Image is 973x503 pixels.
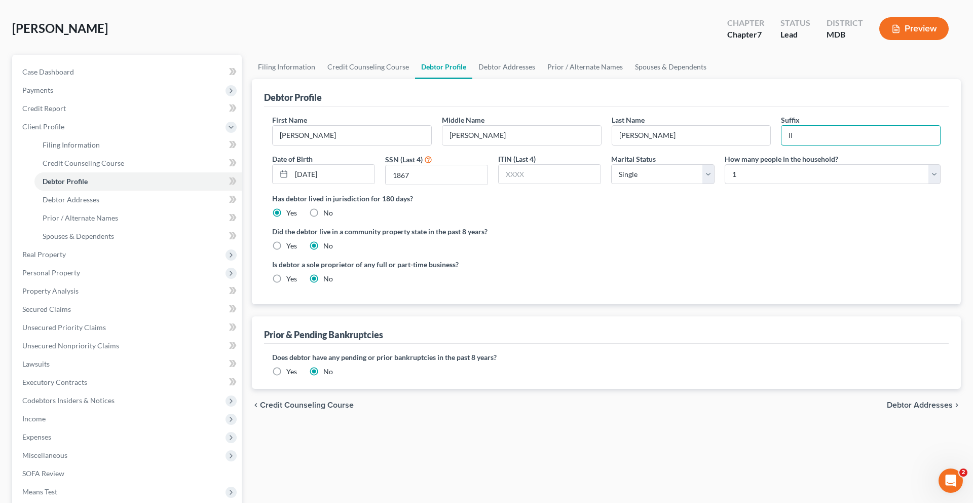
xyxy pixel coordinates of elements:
[12,21,108,35] span: [PERSON_NAME]
[323,208,333,218] label: No
[22,396,115,405] span: Codebtors Insiders & Notices
[14,318,242,337] a: Unsecured Priority Claims
[22,487,57,496] span: Means Test
[323,241,333,251] label: No
[34,172,242,191] a: Debtor Profile
[252,55,321,79] a: Filing Information
[272,226,941,237] label: Did the debtor live in a community property state in the past 8 years?
[14,337,242,355] a: Unsecured Nonpriority Claims
[14,464,242,483] a: SOFA Review
[22,414,46,423] span: Income
[725,154,838,164] label: How many people in the household?
[272,154,313,164] label: Date of Birth
[22,323,106,332] span: Unsecured Priority Claims
[415,55,472,79] a: Debtor Profile
[286,241,297,251] label: Yes
[541,55,629,79] a: Prior / Alternate Names
[14,282,242,300] a: Property Analysis
[781,115,800,125] label: Suffix
[887,401,953,409] span: Debtor Addresses
[959,469,967,477] span: 2
[252,401,260,409] i: chevron_left
[22,469,64,478] span: SOFA Review
[22,286,79,295] span: Property Analysis
[321,55,415,79] a: Credit Counseling Course
[953,401,961,409] i: chevron_right
[727,17,764,29] div: Chapter
[887,401,961,409] button: Debtor Addresses chevron_right
[727,29,764,41] div: Chapter
[14,99,242,118] a: Credit Report
[34,191,242,209] a: Debtor Addresses
[43,213,118,222] span: Prior / Alternate Names
[34,209,242,227] a: Prior / Alternate Names
[260,401,354,409] span: Credit Counseling Course
[34,154,242,172] a: Credit Counseling Course
[879,17,949,40] button: Preview
[22,86,53,94] span: Payments
[442,126,601,145] input: M.I
[22,341,119,350] span: Unsecured Nonpriority Claims
[629,55,713,79] a: Spouses & Dependents
[34,136,242,154] a: Filing Information
[22,268,80,277] span: Personal Property
[781,126,940,145] input: --
[22,433,51,441] span: Expenses
[385,154,423,165] label: SSN (Last 4)
[43,195,99,204] span: Debtor Addresses
[22,378,87,386] span: Executory Contracts
[43,232,114,240] span: Spouses & Dependents
[22,305,71,313] span: Secured Claims
[43,159,124,167] span: Credit Counseling Course
[14,300,242,318] a: Secured Claims
[22,67,74,76] span: Case Dashboard
[939,469,963,493] iframe: Intercom live chat
[286,367,297,377] label: Yes
[291,165,375,184] input: MM/DD/YYYY
[22,104,66,113] span: Credit Report
[22,451,67,459] span: Miscellaneous
[272,115,307,125] label: First Name
[14,373,242,391] a: Executory Contracts
[827,29,863,41] div: MDB
[272,352,941,363] label: Does debtor have any pending or prior bankruptcies in the past 8 years?
[499,165,601,184] input: XXXX
[264,329,383,341] div: Prior & Pending Bankruptcies
[22,122,64,131] span: Client Profile
[272,193,941,204] label: Has debtor lived in jurisdiction for 180 days?
[323,274,333,284] label: No
[472,55,541,79] a: Debtor Addresses
[22,360,50,368] span: Lawsuits
[34,227,242,245] a: Spouses & Dependents
[273,126,431,145] input: --
[612,126,771,145] input: --
[272,259,602,270] label: Is debtor a sole proprietor of any full or part-time business?
[286,274,297,284] label: Yes
[827,17,863,29] div: District
[323,367,333,377] label: No
[43,140,100,149] span: Filing Information
[611,154,656,164] label: Marital Status
[286,208,297,218] label: Yes
[386,165,488,185] input: XXXX
[14,355,242,373] a: Lawsuits
[612,115,645,125] label: Last Name
[264,91,322,103] div: Debtor Profile
[22,250,66,259] span: Real Property
[498,154,536,164] label: ITIN (Last 4)
[252,401,354,409] button: chevron_left Credit Counseling Course
[43,177,88,186] span: Debtor Profile
[780,29,810,41] div: Lead
[757,29,762,39] span: 7
[14,63,242,81] a: Case Dashboard
[780,17,810,29] div: Status
[442,115,484,125] label: Middle Name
